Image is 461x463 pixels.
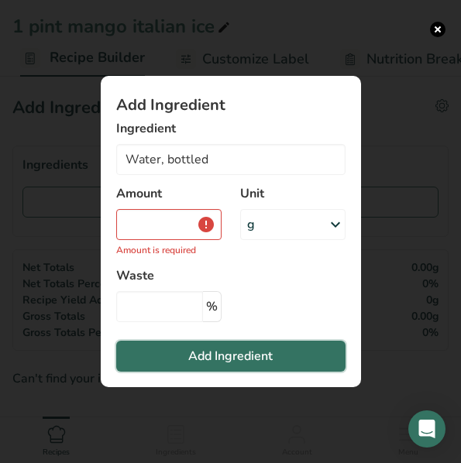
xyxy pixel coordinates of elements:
label: Unit [240,184,346,203]
span: Add Ingredient [188,347,273,365]
label: Waste [116,266,222,285]
label: Ingredient [116,119,346,138]
p: Amount is required [116,243,222,257]
button: Add Ingredient [116,341,346,372]
label: Amount [116,184,222,203]
div: Open Intercom Messenger [408,410,446,448]
h1: Add Ingredient [116,98,346,113]
div: g [247,215,255,234]
input: Add Ingredient [116,144,346,175]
